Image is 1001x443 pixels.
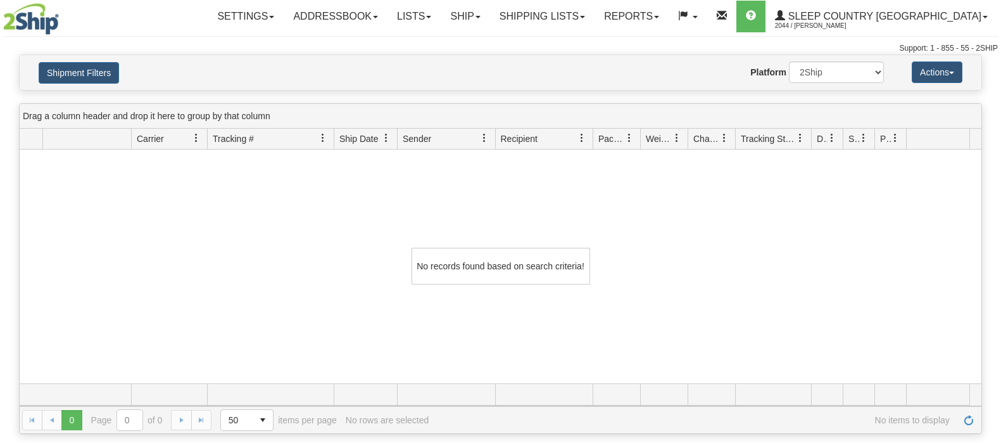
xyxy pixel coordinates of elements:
[61,410,82,430] span: Page 0
[959,410,979,430] a: Refresh
[490,1,595,32] a: Shipping lists
[853,127,874,149] a: Shipment Issues filter column settings
[3,3,59,35] img: logo2044.jpg
[790,127,811,149] a: Tracking Status filter column settings
[387,1,441,32] a: Lists
[972,157,1000,286] iframe: chat widget
[441,1,489,32] a: Ship
[571,127,593,149] a: Recipient filter column settings
[91,409,163,431] span: Page of 0
[666,127,688,149] a: Weight filter column settings
[741,132,796,145] span: Tracking Status
[595,1,669,32] a: Reports
[646,132,672,145] span: Weight
[375,127,397,149] a: Ship Date filter column settings
[186,127,207,149] a: Carrier filter column settings
[817,132,828,145] span: Delivery Status
[885,127,906,149] a: Pickup Status filter column settings
[848,132,859,145] span: Shipment Issues
[785,11,981,22] span: Sleep Country [GEOGRAPHIC_DATA]
[339,132,378,145] span: Ship Date
[20,104,981,129] div: grid grouping header
[346,415,429,425] div: No rows are selected
[403,132,431,145] span: Sender
[253,410,273,430] span: select
[3,43,998,54] div: Support: 1 - 855 - 55 - 2SHIP
[750,66,786,79] label: Platform
[693,132,720,145] span: Charge
[775,20,870,32] span: 2044 / [PERSON_NAME]
[619,127,640,149] a: Packages filter column settings
[284,1,387,32] a: Addressbook
[213,132,254,145] span: Tracking #
[208,1,284,32] a: Settings
[220,409,274,431] span: Page sizes drop down
[412,248,590,285] div: No records found based on search criteria!
[438,415,950,425] span: No items to display
[312,127,334,149] a: Tracking # filter column settings
[39,62,119,84] button: Shipment Filters
[474,127,495,149] a: Sender filter column settings
[912,61,962,83] button: Actions
[880,132,891,145] span: Pickup Status
[598,132,625,145] span: Packages
[220,409,337,431] span: items per page
[714,127,735,149] a: Charge filter column settings
[229,414,245,427] span: 50
[501,132,538,145] span: Recipient
[821,127,843,149] a: Delivery Status filter column settings
[137,132,164,145] span: Carrier
[765,1,997,32] a: Sleep Country [GEOGRAPHIC_DATA] 2044 / [PERSON_NAME]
